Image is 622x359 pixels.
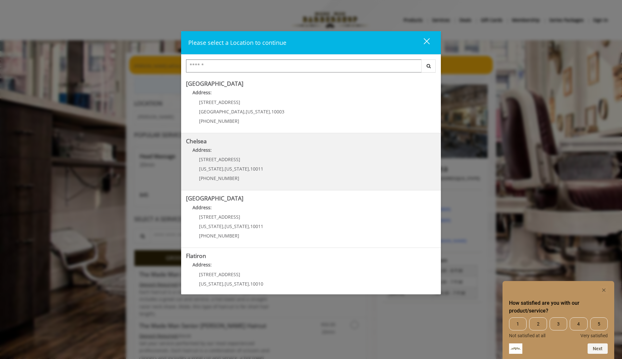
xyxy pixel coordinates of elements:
span: [STREET_ADDRESS] [199,271,240,277]
input: Search Center [186,59,422,72]
b: Address: [193,204,212,211]
span: [GEOGRAPHIC_DATA] [199,109,244,115]
span: [PHONE_NUMBER] [199,233,239,239]
span: , [244,109,246,115]
span: 2 [529,317,547,330]
span: 10010 [250,281,263,287]
span: Very satisfied [580,333,608,338]
button: close dialog [412,36,434,49]
span: 4 [570,317,587,330]
b: Address: [193,147,212,153]
b: Chelsea [186,137,207,145]
h2: How satisfied are you with our product/service? Select an option from 1 to 5, with 1 being Not sa... [509,299,608,315]
i: Search button [425,64,432,68]
b: [GEOGRAPHIC_DATA] [186,194,243,202]
span: [US_STATE] [199,166,223,172]
span: [STREET_ADDRESS] [199,99,240,105]
span: [US_STATE] [199,223,223,229]
b: Flatiron [186,252,206,260]
span: [PHONE_NUMBER] [199,290,239,296]
b: [GEOGRAPHIC_DATA] [186,80,243,87]
span: [STREET_ADDRESS] [199,156,240,162]
span: [US_STATE] [246,109,270,115]
span: [US_STATE] [199,281,223,287]
span: [PHONE_NUMBER] [199,175,239,181]
div: How satisfied are you with our product/service? Select an option from 1 to 5, with 1 being Not sa... [509,286,608,354]
span: [STREET_ADDRESS] [199,214,240,220]
b: Address: [193,262,212,268]
span: [US_STATE] [225,281,249,287]
span: [US_STATE] [225,223,249,229]
span: , [223,281,225,287]
span: , [249,223,250,229]
span: Not satisfied at all [509,333,545,338]
span: , [223,223,225,229]
span: , [249,281,250,287]
div: Center Select [186,59,436,76]
span: , [249,166,250,172]
span: 5 [590,317,608,330]
span: 10011 [250,166,263,172]
button: Hide survey [600,286,608,294]
span: 3 [550,317,567,330]
div: How satisfied are you with our product/service? Select an option from 1 to 5, with 1 being Not sa... [509,317,608,338]
span: Please select a Location to continue [188,39,286,46]
span: 10003 [271,109,284,115]
span: , [223,166,225,172]
button: Next question [588,343,608,354]
div: close dialog [416,38,429,47]
span: [US_STATE] [225,166,249,172]
span: [PHONE_NUMBER] [199,118,239,124]
span: 1 [509,317,527,330]
span: 10011 [250,223,263,229]
b: Address: [193,89,212,96]
span: , [270,109,271,115]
